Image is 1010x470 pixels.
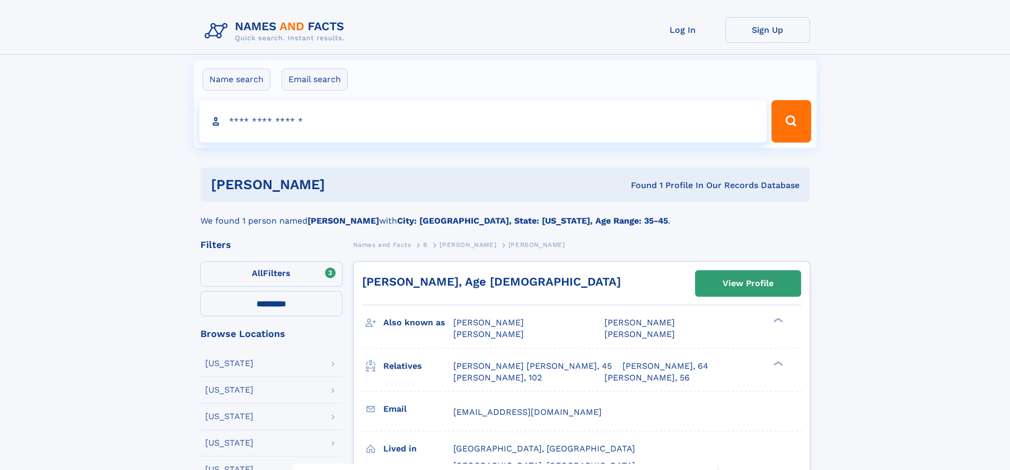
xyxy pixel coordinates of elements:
[205,359,253,368] div: [US_STATE]
[725,17,810,43] a: Sign Up
[453,360,612,372] a: [PERSON_NAME] [PERSON_NAME], 45
[453,317,524,327] span: [PERSON_NAME]
[211,178,478,191] h1: [PERSON_NAME]
[199,100,767,143] input: search input
[200,240,342,250] div: Filters
[604,329,675,339] span: [PERSON_NAME]
[640,17,725,43] a: Log In
[478,180,800,191] div: Found 1 Profile In Our Records Database
[453,444,635,454] span: [GEOGRAPHIC_DATA], [GEOGRAPHIC_DATA]
[362,275,621,288] a: [PERSON_NAME], Age [DEMOGRAPHIC_DATA]
[604,317,675,327] span: [PERSON_NAME]
[604,372,690,384] a: [PERSON_NAME], 56
[203,68,270,91] label: Name search
[205,386,253,394] div: [US_STATE]
[200,202,810,227] div: We found 1 person named with .
[440,241,496,249] span: [PERSON_NAME]
[771,317,784,324] div: ❯
[723,271,774,296] div: View Profile
[453,372,542,384] a: [PERSON_NAME], 102
[383,440,453,458] h3: Lived in
[771,360,784,367] div: ❯
[200,329,342,339] div: Browse Locations
[423,238,428,251] a: B
[200,17,353,46] img: Logo Names and Facts
[622,360,708,372] a: [PERSON_NAME], 64
[771,100,811,143] button: Search Button
[508,241,565,249] span: [PERSON_NAME]
[252,268,263,278] span: All
[383,400,453,418] h3: Email
[205,412,253,421] div: [US_STATE]
[453,407,602,417] span: [EMAIL_ADDRESS][DOMAIN_NAME]
[308,216,379,226] b: [PERSON_NAME]
[205,439,253,447] div: [US_STATE]
[423,241,428,249] span: B
[440,238,496,251] a: [PERSON_NAME]
[453,329,524,339] span: [PERSON_NAME]
[397,216,668,226] b: City: [GEOGRAPHIC_DATA], State: [US_STATE], Age Range: 35-45
[200,261,342,287] label: Filters
[383,314,453,332] h3: Also known as
[282,68,348,91] label: Email search
[353,238,411,251] a: Names and Facts
[383,357,453,375] h3: Relatives
[696,271,801,296] a: View Profile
